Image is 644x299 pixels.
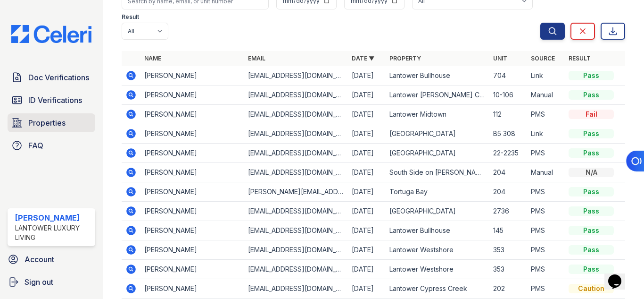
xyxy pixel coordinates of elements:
[352,55,374,62] a: Date ▼
[489,182,527,202] td: 204
[248,55,265,62] a: Email
[569,129,614,138] div: Pass
[386,240,489,260] td: Lantower Westshore
[527,240,565,260] td: PMS
[569,265,614,274] div: Pass
[489,221,527,240] td: 145
[348,240,386,260] td: [DATE]
[569,245,614,255] div: Pass
[386,105,489,124] td: Lantower Midtown
[4,250,99,269] a: Account
[569,90,614,100] div: Pass
[569,187,614,196] div: Pass
[144,55,161,62] a: Name
[386,85,489,105] td: Lantower [PERSON_NAME] Crossroads
[4,25,99,43] img: CE_Logo_Blue-a8612792a0a2168367f1c8372b55b34899dd931a85d93a1a3d3e32e68fde9ad4.png
[569,110,614,119] div: Fail
[348,182,386,202] td: [DATE]
[348,124,386,144] td: [DATE]
[8,91,95,110] a: ID Verifications
[386,260,489,279] td: Lantower Westshore
[527,279,565,299] td: PMS
[527,202,565,221] td: PMS
[386,163,489,182] td: South Side on [PERSON_NAME]
[244,279,348,299] td: [EMAIL_ADDRESS][DOMAIN_NAME]
[527,105,565,124] td: PMS
[489,260,527,279] td: 353
[489,85,527,105] td: 10-106
[527,85,565,105] td: Manual
[244,182,348,202] td: [PERSON_NAME][EMAIL_ADDRESS][DOMAIN_NAME]
[140,124,244,144] td: [PERSON_NAME]
[28,117,66,128] span: Properties
[348,163,386,182] td: [DATE]
[140,202,244,221] td: [PERSON_NAME]
[489,66,527,85] td: 704
[8,113,95,132] a: Properties
[527,144,565,163] td: PMS
[569,226,614,235] div: Pass
[140,182,244,202] td: [PERSON_NAME]
[569,148,614,158] div: Pass
[527,66,565,85] td: Link
[8,136,95,155] a: FAQ
[386,124,489,144] td: [GEOGRAPHIC_DATA]
[28,94,82,106] span: ID Verifications
[489,279,527,299] td: 202
[489,163,527,182] td: 204
[8,68,95,87] a: Doc Verifications
[569,284,614,293] div: Caution
[244,144,348,163] td: [EMAIL_ADDRESS][DOMAIN_NAME]
[489,202,527,221] td: 2736
[15,223,91,242] div: Lantower Luxury Living
[527,221,565,240] td: PMS
[25,254,54,265] span: Account
[348,221,386,240] td: [DATE]
[386,182,489,202] td: Tortuga Bay
[140,163,244,182] td: [PERSON_NAME]
[527,182,565,202] td: PMS
[244,105,348,124] td: [EMAIL_ADDRESS][DOMAIN_NAME]
[4,273,99,291] a: Sign out
[569,206,614,216] div: Pass
[140,240,244,260] td: [PERSON_NAME]
[348,202,386,221] td: [DATE]
[244,202,348,221] td: [EMAIL_ADDRESS][DOMAIN_NAME]
[140,260,244,279] td: [PERSON_NAME]
[493,55,507,62] a: Unit
[348,85,386,105] td: [DATE]
[140,221,244,240] td: [PERSON_NAME]
[244,240,348,260] td: [EMAIL_ADDRESS][DOMAIN_NAME]
[386,279,489,299] td: Lantower Cypress Creek
[140,85,244,105] td: [PERSON_NAME]
[489,240,527,260] td: 353
[28,140,43,151] span: FAQ
[348,260,386,279] td: [DATE]
[569,55,591,62] a: Result
[348,144,386,163] td: [DATE]
[386,221,489,240] td: Lantower Bullhouse
[604,261,635,290] iframe: chat widget
[25,276,53,288] span: Sign out
[527,124,565,144] td: Link
[244,221,348,240] td: [EMAIL_ADDRESS][DOMAIN_NAME]
[122,13,139,21] label: Result
[348,279,386,299] td: [DATE]
[531,55,555,62] a: Source
[489,124,527,144] td: B5 308
[28,72,89,83] span: Doc Verifications
[569,168,614,177] div: N/A
[140,279,244,299] td: [PERSON_NAME]
[140,144,244,163] td: [PERSON_NAME]
[386,66,489,85] td: Lantower Bullhouse
[140,66,244,85] td: [PERSON_NAME]
[389,55,421,62] a: Property
[489,105,527,124] td: 112
[489,144,527,163] td: 22-2235
[244,124,348,144] td: [EMAIL_ADDRESS][DOMAIN_NAME]
[15,212,91,223] div: [PERSON_NAME]
[527,260,565,279] td: PMS
[386,144,489,163] td: [GEOGRAPHIC_DATA]
[348,66,386,85] td: [DATE]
